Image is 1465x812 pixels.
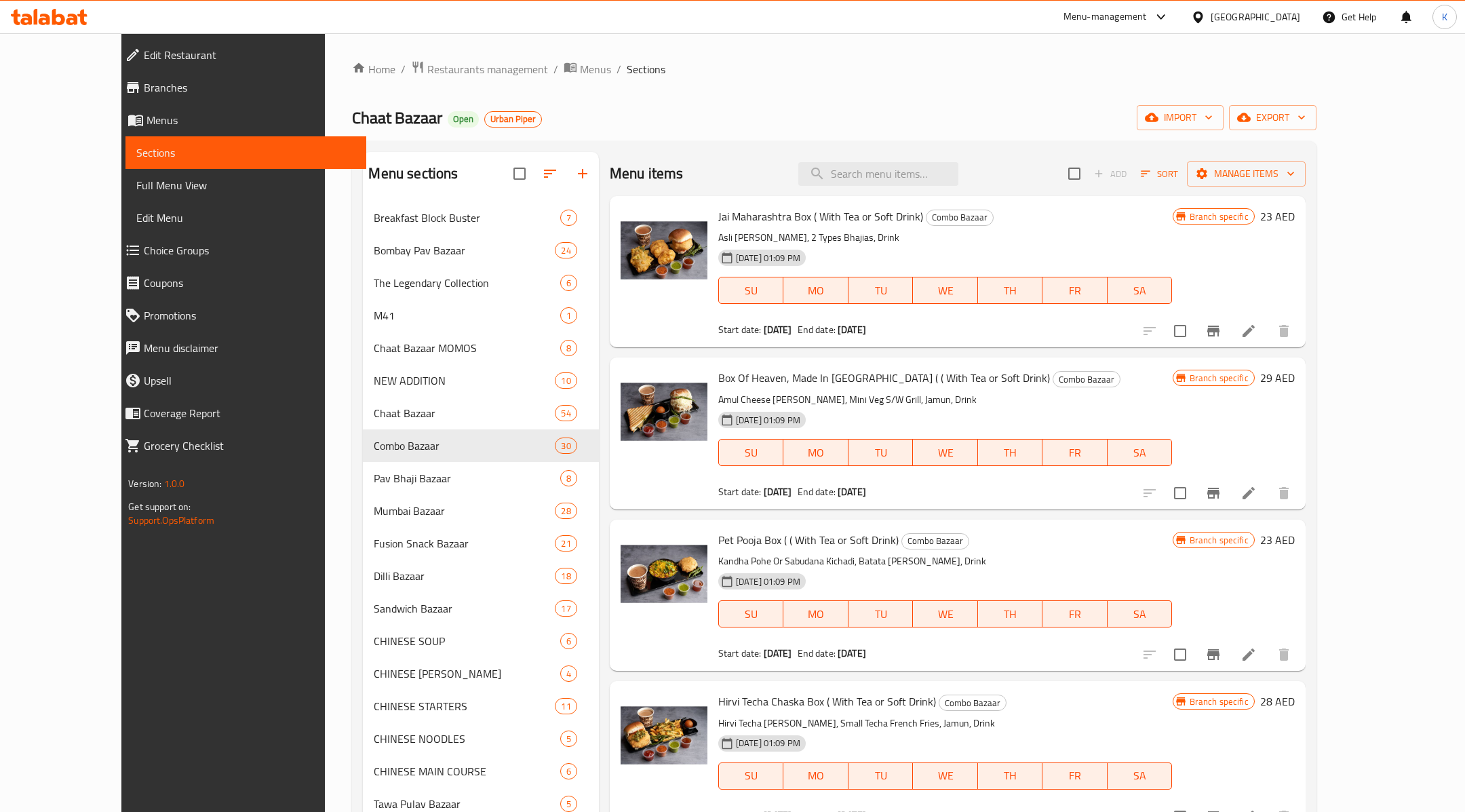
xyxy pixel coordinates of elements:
span: Full Menu View [136,177,355,193]
div: NEW ADDITION [374,372,555,389]
span: FR [1048,281,1102,301]
div: CHINESE MAIN COURSE6 [363,755,598,788]
div: CHINESE NOODLES5 [363,722,598,755]
div: Chaat Bazaar MOMOS8 [363,332,598,364]
span: Choice Groups [144,242,355,258]
button: WE [913,439,978,466]
button: SU [718,600,783,627]
p: Amul Cheese [PERSON_NAME], Mini Veg S/W Grill, Jamun, Drink [718,391,1173,408]
button: TH [978,277,1043,304]
span: 4 [561,668,577,680]
div: items [560,731,577,747]
span: FR [1048,766,1102,786]
span: 24 [555,244,576,257]
span: Select to update [1166,317,1194,345]
span: Select section [1060,159,1089,188]
span: WE [918,604,973,624]
span: Pav Bhaji Bazaar [374,470,560,486]
span: Edit Menu [136,210,355,226]
span: Dilli Bazaar [374,568,555,584]
span: Restaurants management [427,61,548,77]
div: items [555,372,577,389]
span: [DATE] 01:09 PM [730,575,806,588]
h6: 23 AED [1260,207,1295,226]
b: [DATE] [764,321,792,339]
div: CHINESE STARTERS [374,698,555,714]
span: 18 [555,570,576,583]
button: Branch-specific-item [1197,477,1230,509]
a: Grocery Checklist [114,429,366,462]
div: CHINESE SOUP [374,633,560,649]
span: WE [918,281,973,301]
span: 11 [555,700,576,713]
img: Pet Pooja Box ( ( With Tea or Soft Drink) [621,530,707,617]
span: TU [854,443,908,463]
div: items [560,796,577,812]
span: Urban Piper [485,113,541,125]
span: Chaat Bazaar MOMOS [374,340,560,356]
div: items [560,470,577,486]
span: 5 [561,798,577,811]
span: SA [1113,766,1167,786]
span: TH [983,766,1038,786]
button: TU [848,600,914,627]
li: / [401,61,406,77]
button: TU [848,439,914,466]
button: TH [978,762,1043,790]
span: MO [789,604,843,624]
div: Combo Bazaar [374,438,555,454]
span: 7 [561,212,577,225]
span: Sort sections [534,157,566,190]
span: TU [854,604,908,624]
div: CHINESE SOUP6 [363,625,598,657]
div: items [555,242,577,258]
span: Branch specific [1184,534,1254,547]
span: Pet Pooja Box ( ( With Tea or Soft Drink) [718,530,899,550]
button: FR [1042,277,1108,304]
span: Branches [144,79,355,96]
span: [DATE] 01:09 PM [730,414,806,427]
div: items [555,503,577,519]
b: [DATE] [838,483,866,501]
span: Breakfast Block Buster [374,210,560,226]
span: End date: [798,644,836,662]
button: SU [718,762,783,790]
div: items [560,210,577,226]
p: Hirvi Techa [PERSON_NAME], Small Techa French Fries, Jamun, Drink [718,715,1173,732]
a: Menus [114,104,366,136]
span: Menus [580,61,611,77]
span: Chaat Bazaar [374,405,555,421]
span: Start date: [718,644,762,662]
span: 5 [561,733,577,746]
span: Menus [146,112,355,128]
span: Sandwich Bazaar [374,600,555,617]
span: 1.0.0 [164,475,185,492]
img: Jai Maharashtra Box ( With Tea or Soft Drink) [621,207,707,294]
a: Full Menu View [125,169,366,201]
h6: 28 AED [1260,692,1295,711]
li: / [617,61,621,77]
span: [DATE] 01:09 PM [730,252,806,265]
span: export [1240,109,1306,126]
span: TU [854,281,908,301]
input: search [798,162,958,186]
button: delete [1268,477,1300,509]
p: Kandha Pohe Or Sabudana Kichadi, Batata [PERSON_NAME], Drink [718,553,1173,570]
span: MO [789,443,843,463]
span: Coverage Report [144,405,355,421]
b: [DATE] [838,321,866,339]
button: TU [848,277,914,304]
button: SA [1108,439,1173,466]
div: Open [448,111,479,128]
span: 1 [561,309,577,322]
span: Select to update [1166,640,1194,669]
span: 6 [561,765,577,778]
a: Support.OpsPlatform [128,511,214,529]
span: SA [1113,281,1167,301]
span: FR [1048,443,1102,463]
b: [DATE] [764,644,792,662]
span: FR [1048,604,1102,624]
span: Start date: [718,483,762,501]
button: SA [1108,277,1173,304]
span: Menu disclaimer [144,340,355,356]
